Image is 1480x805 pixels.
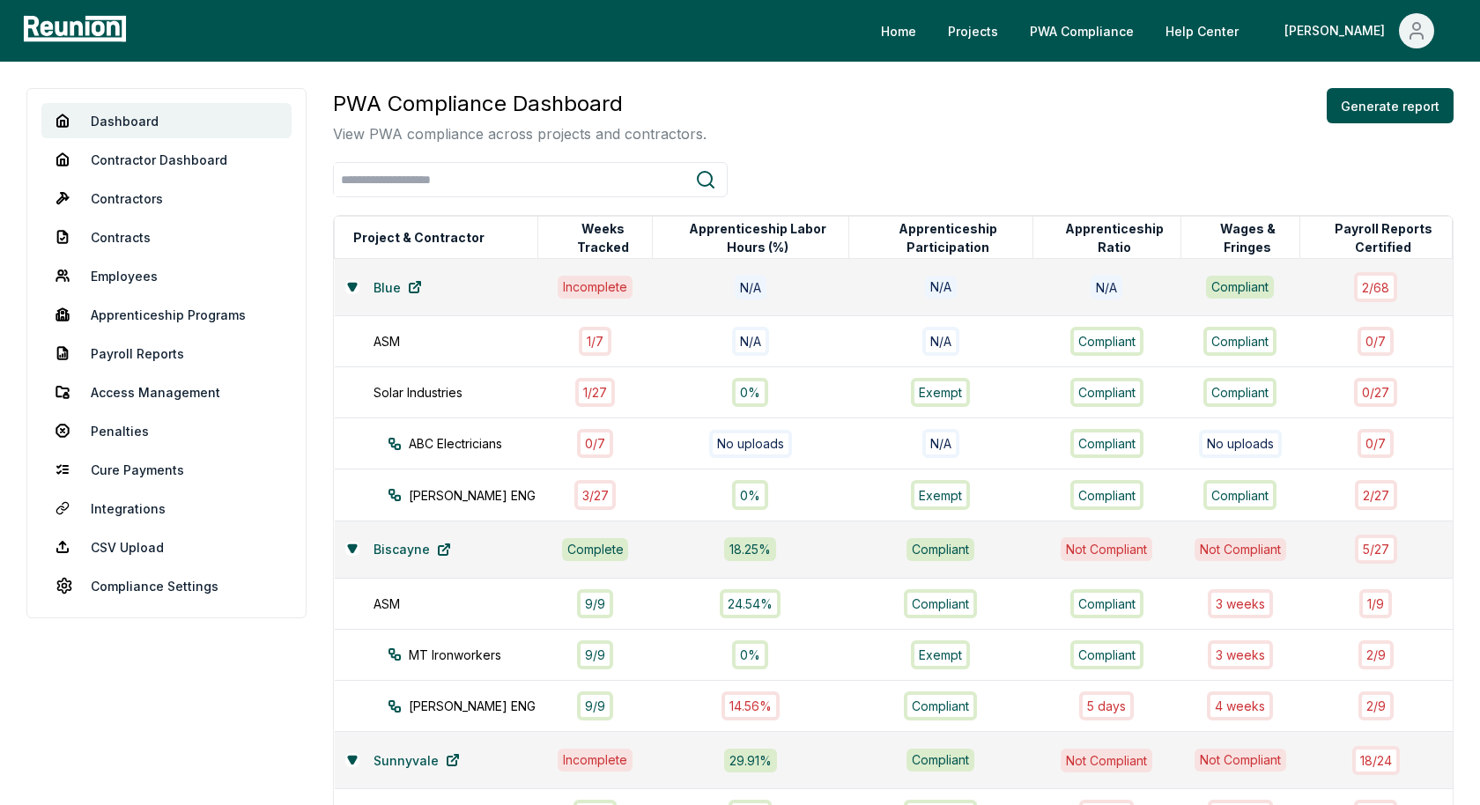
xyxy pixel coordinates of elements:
[1016,13,1148,48] a: PWA Compliance
[1203,327,1276,356] div: Compliant
[1195,749,1286,772] div: Not Compliant
[577,691,613,720] div: 9 / 9
[1048,220,1180,255] button: Apprenticeship Ratio
[577,589,613,618] div: 9 / 9
[350,220,488,255] button: Project & Contractor
[359,532,465,567] a: Biscayne
[388,434,570,453] div: ABC Electricians
[388,486,570,505] div: [PERSON_NAME] ENG
[1061,749,1152,772] div: Not Compliant
[1079,691,1134,720] div: 5 days
[1195,538,1286,561] div: Not Compliant
[575,378,615,407] div: 1 / 27
[735,275,766,299] div: N/A
[41,297,292,332] a: Apprenticeship Programs
[333,123,707,144] p: View PWA compliance across projects and contractors.
[41,219,292,255] a: Contracts
[41,181,292,216] a: Contractors
[1070,640,1143,669] div: Compliant
[1196,220,1299,255] button: Wages & Fringes
[668,220,848,255] button: Apprenticeship Labor Hours (%)
[1359,589,1392,618] div: 1 / 9
[1358,327,1394,356] div: 0 / 7
[41,103,292,138] a: Dashboard
[1091,275,1122,299] div: N/A
[732,640,768,669] div: 0%
[1061,537,1152,561] div: Not Compliant
[577,429,613,458] div: 0 / 7
[41,142,292,177] a: Contractor Dashboard
[1151,13,1253,48] a: Help Center
[906,749,974,772] div: Compliant
[1207,691,1273,720] div: 4 week s
[867,13,930,48] a: Home
[732,378,768,407] div: 0%
[1284,13,1392,48] div: [PERSON_NAME]
[1203,480,1276,509] div: Compliant
[709,430,792,458] div: No uploads
[1315,220,1452,255] button: Payroll Reports Certified
[1358,429,1394,458] div: 0 / 7
[911,640,970,669] div: Exempt
[41,529,292,565] a: CSV Upload
[1355,535,1397,564] div: 5 / 27
[1208,589,1273,618] div: 3 week s
[577,640,613,669] div: 9 / 9
[1199,430,1282,458] div: No uploads
[1354,378,1397,407] div: 0 / 27
[922,429,959,458] div: N/A
[579,327,611,356] div: 1 / 7
[374,383,556,402] div: Solar Industries
[922,327,959,356] div: N/A
[906,538,974,561] div: Compliant
[1070,480,1143,509] div: Compliant
[934,13,1012,48] a: Projects
[724,537,776,561] div: 18.25 %
[724,749,777,772] div: 29.91 %
[904,589,977,618] div: Compliant
[867,13,1462,48] nav: Main
[1070,429,1143,458] div: Compliant
[374,595,556,613] div: ASM
[1070,378,1143,407] div: Compliant
[864,220,1032,255] button: Apprenticeship Participation
[41,491,292,526] a: Integrations
[904,691,977,720] div: Compliant
[911,480,970,509] div: Exempt
[732,327,769,356] div: N/A
[1354,272,1397,301] div: 2 / 68
[388,697,570,715] div: [PERSON_NAME] ENG
[41,413,292,448] a: Penalties
[41,452,292,487] a: Cure Payments
[41,374,292,410] a: Access Management
[1327,88,1454,123] button: Generate report
[562,538,629,561] div: Complete
[558,276,633,299] div: Incomplete
[41,258,292,293] a: Employees
[720,589,781,618] div: 24.54%
[574,480,617,509] div: 3 / 27
[721,691,780,720] div: 14.56%
[1358,691,1394,720] div: 2 / 9
[1070,327,1143,356] div: Compliant
[1358,640,1394,669] div: 2 / 9
[911,378,970,407] div: Exempt
[1070,589,1143,618] div: Compliant
[41,336,292,371] a: Payroll Reports
[925,276,957,299] div: N/A
[1203,378,1276,407] div: Compliant
[388,646,570,664] div: MT Ironworkers
[1208,640,1273,669] div: 3 week s
[1270,13,1448,48] button: [PERSON_NAME]
[359,742,474,778] a: Sunnyvale
[359,270,436,305] a: Blue
[732,480,768,509] div: 0%
[553,220,651,255] button: Weeks Tracked
[558,749,633,772] div: Incomplete
[1206,276,1274,299] div: Compliant
[333,88,707,120] h3: PWA Compliance Dashboard
[41,568,292,603] a: Compliance Settings
[374,332,556,351] div: ASM
[1352,746,1400,775] div: 18 / 24
[1355,480,1397,509] div: 2 / 27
